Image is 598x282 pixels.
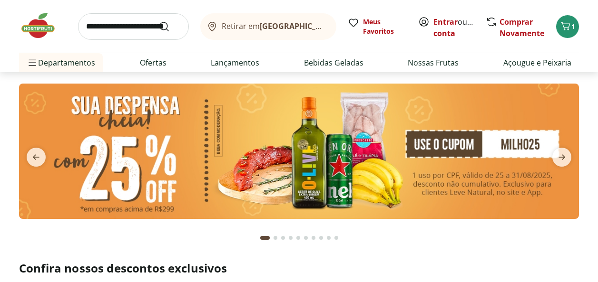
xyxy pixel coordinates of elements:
[363,17,407,36] span: Meus Favoritos
[500,17,544,38] a: Comprar Novamente
[140,57,167,68] a: Ofertas
[200,13,336,40] button: Retirar em[GEOGRAPHIC_DATA]/[GEOGRAPHIC_DATA]
[503,57,571,68] a: Açougue e Peixaria
[310,226,317,249] button: Go to page 7 from fs-carousel
[348,17,407,36] a: Meus Favoritos
[19,84,579,219] img: cupom
[78,13,189,40] input: search
[19,11,67,40] img: Hortifruti
[222,22,327,30] span: Retirar em
[279,226,287,249] button: Go to page 3 from fs-carousel
[333,226,340,249] button: Go to page 10 from fs-carousel
[433,16,476,39] span: ou
[27,51,95,74] span: Departamentos
[304,57,363,68] a: Bebidas Geladas
[556,15,579,38] button: Carrinho
[302,226,310,249] button: Go to page 6 from fs-carousel
[287,226,294,249] button: Go to page 4 from fs-carousel
[27,51,38,74] button: Menu
[571,22,575,31] span: 1
[272,226,279,249] button: Go to page 2 from fs-carousel
[317,226,325,249] button: Go to page 8 from fs-carousel
[158,21,181,32] button: Submit Search
[19,261,579,276] h2: Confira nossos descontos exclusivos
[325,226,333,249] button: Go to page 9 from fs-carousel
[545,148,579,167] button: next
[433,17,458,27] a: Entrar
[211,57,259,68] a: Lançamentos
[258,226,272,249] button: Current page from fs-carousel
[433,17,486,38] a: Criar conta
[19,148,53,167] button: previous
[408,57,459,68] a: Nossas Frutas
[260,21,420,31] b: [GEOGRAPHIC_DATA]/[GEOGRAPHIC_DATA]
[294,226,302,249] button: Go to page 5 from fs-carousel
